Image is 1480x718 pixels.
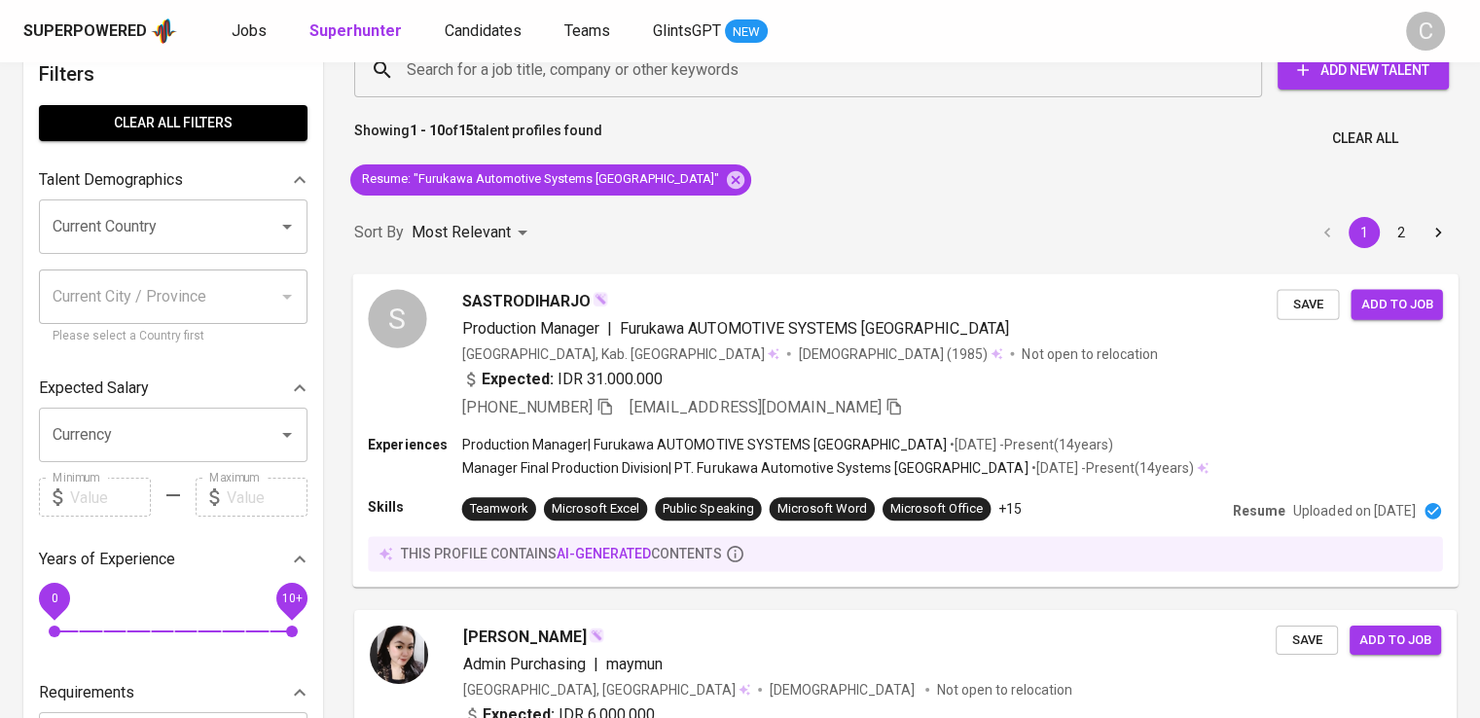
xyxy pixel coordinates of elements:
[1276,626,1338,656] button: Save
[462,318,599,337] span: Production Manager
[725,22,768,42] span: NEW
[281,592,302,605] span: 10+
[1028,458,1194,478] p: • [DATE] - Present ( 14 years )
[1277,289,1339,319] button: Save
[51,592,57,605] span: 0
[151,17,177,46] img: app logo
[1278,51,1449,90] button: Add New Talent
[309,21,402,40] b: Superhunter
[463,626,587,649] span: [PERSON_NAME]
[1309,217,1457,248] nav: pagination navigation
[39,673,307,712] div: Requirements
[412,215,534,251] div: Most Relevant
[23,20,147,43] div: Superpowered
[890,499,983,518] div: Microsoft Office
[663,499,753,518] div: Public Speaking
[593,291,608,306] img: magic_wand.svg
[309,19,406,44] a: Superhunter
[462,458,1029,478] p: Manager Final Production Division | PT. Furukawa Automotive Systems [GEOGRAPHIC_DATA]
[412,221,511,244] p: Most Relevant
[564,19,614,44] a: Teams
[39,377,149,400] p: Expected Salary
[1351,289,1442,319] button: Add to job
[410,123,445,138] b: 1 - 10
[1293,501,1415,521] p: Uploaded on [DATE]
[1285,629,1328,652] span: Save
[273,421,301,449] button: Open
[1349,217,1380,248] button: page 1
[463,655,586,673] span: Admin Purchasing
[998,499,1022,519] p: +15
[937,680,1072,700] p: Not open to relocation
[445,19,525,44] a: Candidates
[653,19,768,44] a: GlintsGPT NEW
[1332,126,1398,151] span: Clear All
[482,367,554,390] b: Expected:
[39,168,183,192] p: Talent Demographics
[1293,58,1433,83] span: Add New Talent
[462,289,591,312] span: SASTRODIHARJO
[552,499,639,518] div: Microsoft Excel
[564,21,610,40] span: Teams
[1359,629,1431,652] span: Add to job
[232,19,271,44] a: Jobs
[462,367,664,390] div: IDR 31.000.000
[947,435,1113,454] p: • [DATE] - Present ( 14 years )
[370,626,428,684] img: a2d042f4d05b96b72af45a385fab0446.jpg
[445,21,522,40] span: Candidates
[462,343,779,363] div: [GEOGRAPHIC_DATA], Kab. [GEOGRAPHIC_DATA]
[368,435,461,454] p: Experiences
[799,343,1003,363] div: (1985)
[620,318,1009,337] span: Furukawa AUTOMOTIVE SYSTEMS [GEOGRAPHIC_DATA]
[350,164,751,196] div: Resume: "Furukawa Automotive Systems [GEOGRAPHIC_DATA]"
[53,327,294,346] p: Please select a Country first
[1423,217,1454,248] button: Go to next page
[607,316,612,340] span: |
[70,478,151,517] input: Value
[39,58,307,90] h6: Filters
[400,544,721,563] p: this profile contains contents
[1406,12,1445,51] div: C
[23,17,177,46] a: Superpoweredapp logo
[354,221,404,244] p: Sort By
[462,435,947,454] p: Production Manager | Furukawa AUTOMOTIVE SYSTEMS [GEOGRAPHIC_DATA]
[630,397,882,415] span: [EMAIL_ADDRESS][DOMAIN_NAME]
[799,343,947,363] span: [DEMOGRAPHIC_DATA]
[1386,217,1417,248] button: Go to page 2
[463,680,750,700] div: [GEOGRAPHIC_DATA], [GEOGRAPHIC_DATA]
[1286,293,1329,315] span: Save
[350,170,731,189] span: Resume : "Furukawa Automotive Systems [GEOGRAPHIC_DATA]"
[770,680,918,700] span: [DEMOGRAPHIC_DATA]
[462,397,593,415] span: [PHONE_NUMBER]
[1360,293,1432,315] span: Add to job
[470,499,528,518] div: Teamwork
[653,21,721,40] span: GlintsGPT
[354,274,1457,587] a: SSASTRODIHARJOProduction Manager|Furukawa AUTOMOTIVE SYSTEMS [GEOGRAPHIC_DATA][GEOGRAPHIC_DATA], ...
[368,497,461,517] p: Skills
[1350,626,1441,656] button: Add to job
[589,628,604,643] img: magic_wand.svg
[368,289,426,347] div: S
[458,123,474,138] b: 15
[39,681,134,704] p: Requirements
[54,111,292,135] span: Clear All filters
[1022,343,1157,363] p: Not open to relocation
[557,546,651,561] span: AI-generated
[606,655,663,673] span: maymun
[354,121,602,157] p: Showing of talent profiles found
[1324,121,1406,157] button: Clear All
[594,653,598,676] span: |
[39,161,307,199] div: Talent Demographics
[39,548,175,571] p: Years of Experience
[777,499,867,518] div: Microsoft Word
[39,540,307,579] div: Years of Experience
[227,478,307,517] input: Value
[1233,501,1285,521] p: Resume
[39,105,307,141] button: Clear All filters
[39,369,307,408] div: Expected Salary
[273,213,301,240] button: Open
[232,21,267,40] span: Jobs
